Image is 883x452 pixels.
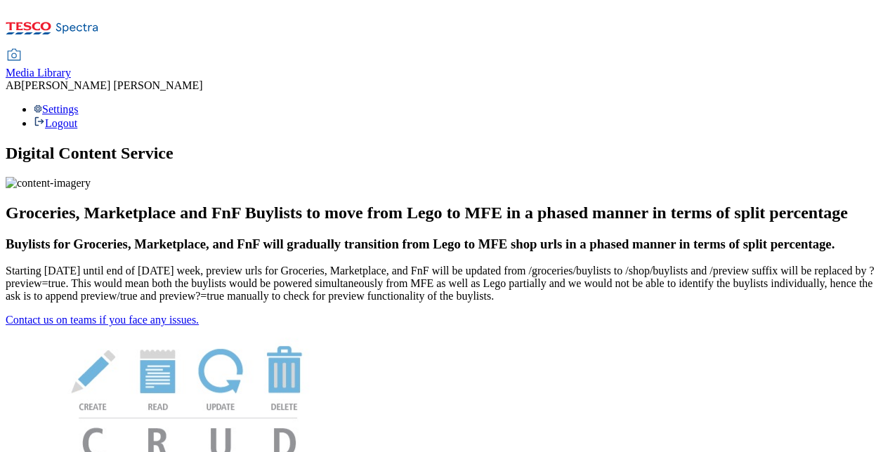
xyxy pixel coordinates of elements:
a: Settings [34,103,79,115]
img: content-imagery [6,177,91,190]
h1: Digital Content Service [6,144,877,163]
a: Media Library [6,50,71,79]
a: Contact us on teams if you face any issues. [6,314,199,326]
span: Media Library [6,67,71,79]
span: AB [6,79,21,91]
h3: Buylists for Groceries, Marketplace, and FnF will gradually transition from Lego to MFE shop urls... [6,237,877,252]
span: [PERSON_NAME] [PERSON_NAME] [21,79,202,91]
h2: Groceries, Marketplace and FnF Buylists to move from Lego to MFE in a phased manner in terms of s... [6,204,877,222]
p: Starting [DATE] until end of [DATE] week, preview urls for Groceries, Marketplace, and FnF will b... [6,265,877,303]
a: Logout [34,117,77,129]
